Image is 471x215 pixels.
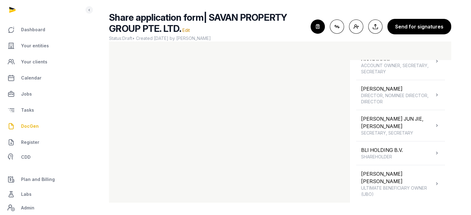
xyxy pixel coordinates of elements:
[5,22,84,37] a: Dashboard
[21,204,34,212] span: Admin
[122,36,132,41] span: Draft
[361,92,434,105] span: DIRECTOR, NOMINEE DIRECTOR, DIRECTOR
[361,62,434,75] span: ACCOUNT OWNER, SECRETARY, SECRETARY
[361,170,434,197] div: [PERSON_NAME] [PERSON_NAME]
[5,151,84,163] a: CDD
[5,71,84,85] a: Calendar
[361,154,403,160] span: SHAREHOLDER
[21,42,49,49] span: Your entities
[21,58,47,66] span: Your clients
[387,19,451,34] button: Send for signatures
[21,123,39,130] span: DocGen
[5,103,84,118] a: Tasks
[361,130,434,136] span: SECRETARY, SECRETARY
[5,87,84,101] a: Jobs
[109,35,306,41] span: Status: • Created [DATE] by [PERSON_NAME]
[361,48,434,75] div: AN'NAJWA BINTE AN'NAHARI
[21,176,55,183] span: Plan and Billing
[5,135,84,150] a: Register
[361,146,403,160] div: BLI HOLDING B.V.
[109,12,287,34] span: Share application form| SAVAN PROPERTY GROUP PTE. LTD.
[21,106,34,114] span: Tasks
[361,185,434,197] span: ULTIMATE BENEFICIARY OWNER (UBO)
[21,139,39,146] span: Register
[5,119,84,134] a: DocGen
[361,85,434,105] div: [PERSON_NAME]
[361,115,434,136] div: [PERSON_NAME] JUN JIE, [PERSON_NAME]
[5,202,84,214] a: Admin
[21,191,32,198] span: Labs
[5,187,84,202] a: Labs
[5,172,84,187] a: Plan and Billing
[21,26,45,33] span: Dashboard
[5,54,84,69] a: Your clients
[21,90,32,98] span: Jobs
[21,153,31,161] span: CDD
[182,28,190,33] span: Edit
[21,74,41,82] span: Calendar
[5,38,84,53] a: Your entities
